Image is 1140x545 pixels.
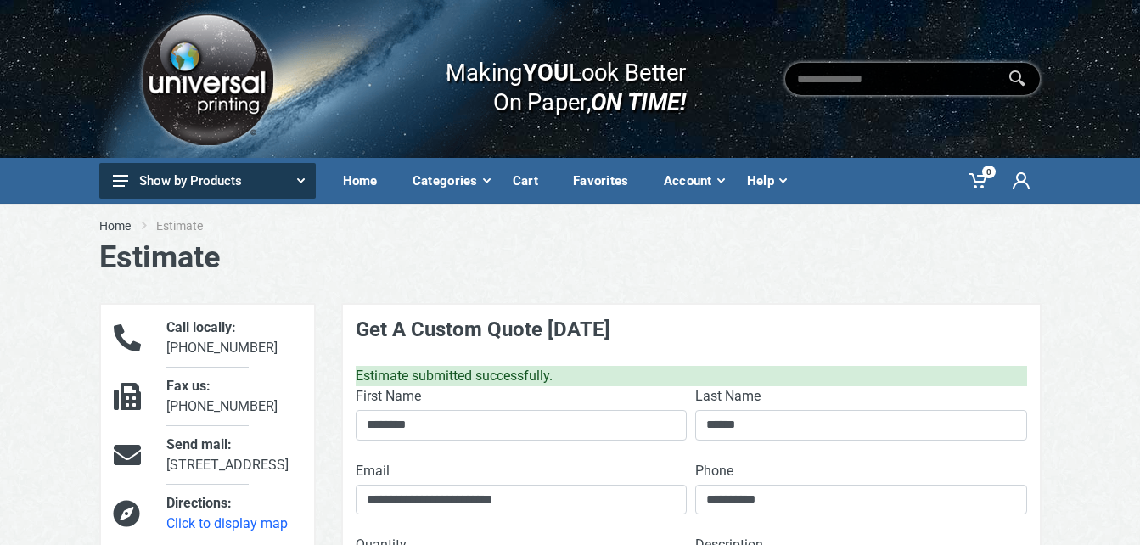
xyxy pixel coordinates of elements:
[99,239,1042,276] h1: Estimate
[957,158,1001,204] a: 0
[561,163,652,199] div: Favorites
[652,163,735,199] div: Account
[166,378,211,394] span: Fax us:
[166,436,232,452] span: Send mail:
[154,376,313,417] div: [PHONE_NUMBER]
[523,58,569,87] b: YOU
[154,317,313,358] div: [PHONE_NUMBER]
[356,386,421,407] label: First Name
[331,158,401,204] a: Home
[501,163,561,199] div: Cart
[356,317,1027,342] h4: Get A Custom Quote [DATE]
[166,515,288,531] a: Click to display map
[501,158,561,204] a: Cart
[154,435,313,475] div: [STREET_ADDRESS]
[99,217,1042,234] nav: breadcrumb
[735,163,797,199] div: Help
[331,163,401,199] div: Home
[591,87,686,116] i: ON TIME!
[695,461,733,481] label: Phone
[413,41,687,117] div: Making Look Better On Paper,
[356,461,390,481] label: Email
[982,166,996,178] span: 0
[156,217,228,234] li: Estimate
[401,163,501,199] div: Categories
[356,366,1027,386] div: Estimate submitted successfully.
[166,495,232,511] span: Directions:
[99,163,316,199] button: Show by Products
[166,319,236,335] span: Call locally:
[561,158,652,204] a: Favorites
[136,8,278,151] img: Logo.png
[695,386,761,407] label: Last Name
[99,217,131,234] a: Home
